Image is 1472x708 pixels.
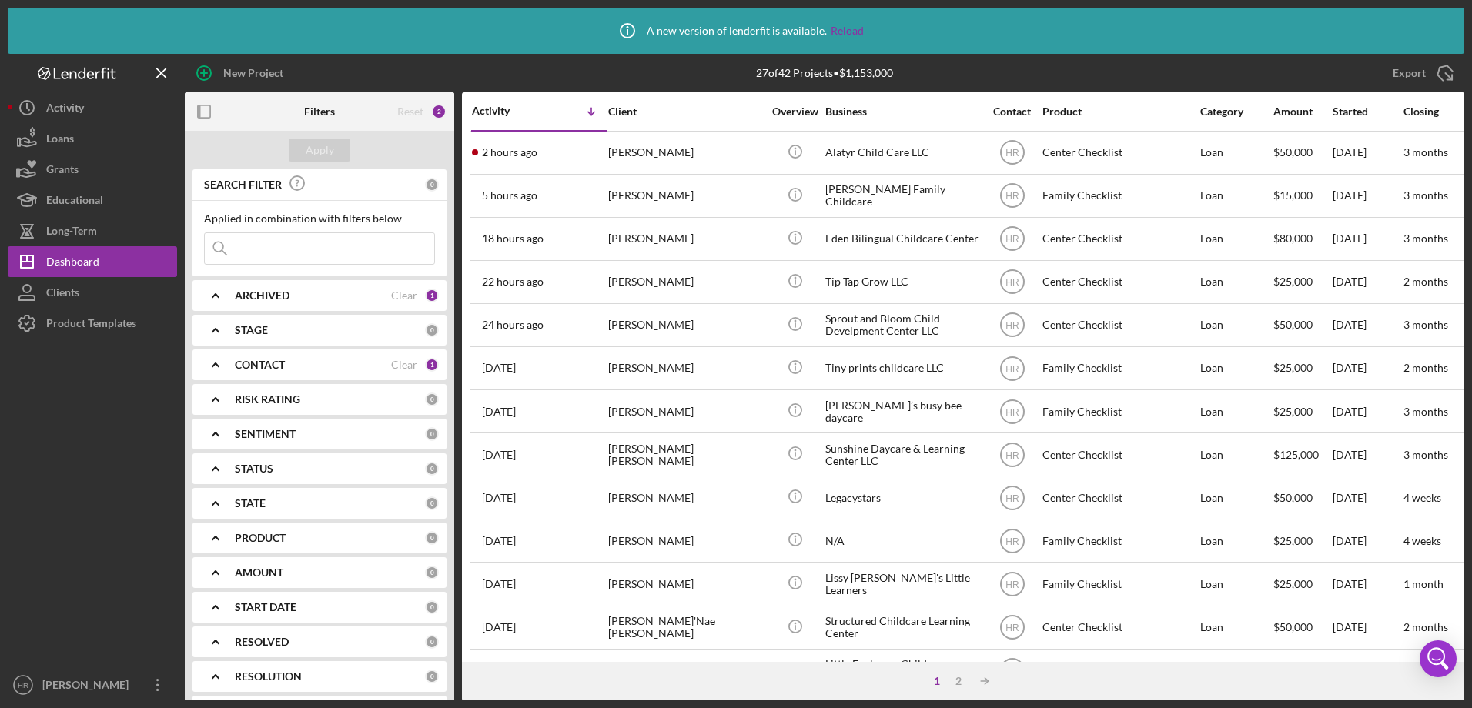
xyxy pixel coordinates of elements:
[1403,534,1441,547] time: 4 weeks
[1042,305,1196,346] div: Center Checklist
[235,289,289,302] b: ARCHIVED
[397,105,423,118] div: Reset
[18,681,28,690] text: HR
[1333,434,1402,475] div: [DATE]
[1273,434,1331,475] div: $125,000
[1005,406,1019,417] text: HR
[482,621,516,633] time: 2025-08-05 18:55
[1333,105,1402,118] div: Started
[1005,449,1019,460] text: HR
[1042,563,1196,604] div: Family Checklist
[608,520,762,561] div: [PERSON_NAME]
[1333,348,1402,389] div: [DATE]
[1273,520,1331,561] div: $25,000
[425,670,439,683] div: 0
[8,277,177,308] a: Clients
[825,391,979,432] div: [PERSON_NAME]’s busy bee daycare
[235,359,285,371] b: CONTACT
[1200,520,1272,561] div: Loan
[1200,262,1272,302] div: Loan
[608,477,762,518] div: [PERSON_NAME]
[8,123,177,154] button: Loans
[1333,563,1402,604] div: [DATE]
[1273,563,1331,604] div: $25,000
[425,323,439,337] div: 0
[46,123,74,158] div: Loans
[223,58,283,88] div: New Project
[1273,262,1331,302] div: $25,000
[8,92,177,123] a: Activity
[1200,477,1272,518] div: Loan
[1042,132,1196,173] div: Center Checklist
[1005,320,1019,331] text: HR
[825,477,979,518] div: Legacystars
[608,391,762,432] div: [PERSON_NAME]
[1333,607,1402,648] div: [DATE]
[1042,650,1196,691] div: Center Checklist
[8,154,177,185] button: Grants
[46,277,79,312] div: Clients
[482,319,544,331] time: 2025-08-12 19:56
[1273,607,1331,648] div: $50,000
[1005,493,1019,503] text: HR
[825,348,979,389] div: Tiny prints childcare LLC
[304,105,335,118] b: Filters
[425,178,439,192] div: 0
[482,578,516,590] time: 2025-08-06 03:33
[46,154,79,189] div: Grants
[425,358,439,372] div: 1
[1273,650,1331,691] div: $5,000
[1042,607,1196,648] div: Center Checklist
[306,139,334,162] div: Apply
[8,185,177,215] button: Educational
[425,531,439,545] div: 0
[1420,640,1457,677] div: Open Intercom Messenger
[825,650,979,691] div: Little Explorers Childcare Center
[1333,219,1402,259] div: [DATE]
[1005,191,1019,202] text: HR
[1005,579,1019,590] text: HR
[1200,563,1272,604] div: Loan
[926,675,948,687] div: 1
[1042,348,1196,389] div: Family Checklist
[431,104,447,119] div: 2
[1403,232,1448,245] time: 3 months
[825,607,979,648] div: Structured Childcare Learning Center
[825,305,979,346] div: Sprout and Bloom Child Develpment Center LLC
[8,215,177,246] a: Long-Term
[756,67,893,79] div: 27 of 42 Projects • $1,153,000
[608,262,762,302] div: [PERSON_NAME]
[235,636,289,648] b: RESOLVED
[1403,318,1448,331] time: 3 months
[1005,536,1019,546] text: HR
[1200,175,1272,216] div: Loan
[1403,491,1441,504] time: 4 weeks
[608,12,864,50] div: A new version of lenderfit is available.
[1200,105,1272,118] div: Category
[482,276,544,288] time: 2025-08-12 21:24
[1273,477,1331,518] div: $50,000
[608,305,762,346] div: [PERSON_NAME]
[1042,219,1196,259] div: Center Checklist
[1403,145,1448,159] time: 3 months
[482,535,516,547] time: 2025-08-07 01:57
[1333,305,1402,346] div: [DATE]
[1005,277,1019,288] text: HR
[1200,305,1272,346] div: Loan
[1200,391,1272,432] div: Loan
[1403,405,1448,418] time: 3 months
[425,427,439,441] div: 0
[1333,477,1402,518] div: [DATE]
[425,462,439,476] div: 0
[1333,175,1402,216] div: [DATE]
[825,262,979,302] div: Tip Tap Grow LLC
[235,566,283,579] b: AMOUNT
[8,670,177,700] button: HR[PERSON_NAME]
[1393,58,1426,88] div: Export
[1200,650,1272,691] div: Loan
[825,563,979,604] div: Lissy [PERSON_NAME]'s Little Learners
[482,232,544,245] time: 2025-08-13 01:28
[425,289,439,302] div: 1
